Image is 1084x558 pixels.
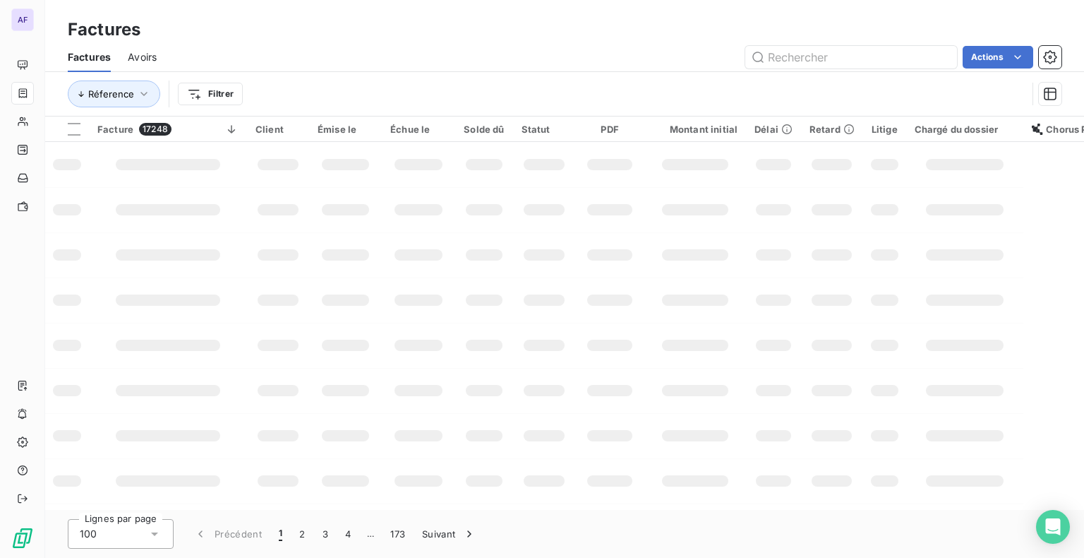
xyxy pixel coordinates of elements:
h3: Factures [68,17,140,42]
button: Réference [68,81,160,107]
button: 4 [337,519,359,549]
button: Précédent [185,519,270,549]
span: … [359,523,382,545]
div: Client [255,124,301,135]
div: PDF [584,124,635,135]
button: 2 [291,519,313,549]
div: Échue le [390,124,447,135]
div: Litige [872,124,898,135]
div: Statut [522,124,567,135]
div: Émise le [318,124,373,135]
img: Logo LeanPay [11,527,34,550]
span: 100 [80,527,97,541]
div: Chargé du dossier [915,124,1016,135]
span: Réference [88,88,134,100]
button: Filtrer [178,83,243,105]
div: AF [11,8,34,31]
button: Actions [963,46,1033,69]
button: Suivant [414,519,485,549]
div: Open Intercom Messenger [1036,510,1070,544]
span: Factures [68,50,111,64]
span: Facture [97,124,133,135]
span: 17248 [139,123,171,136]
button: 173 [382,519,414,549]
div: Délai [754,124,793,135]
button: 1 [270,519,291,549]
div: Montant initial [653,124,737,135]
input: Rechercher [745,46,957,69]
div: Solde dû [464,124,504,135]
div: Retard [809,124,855,135]
span: 1 [279,527,282,541]
span: Avoirs [128,50,157,64]
button: 3 [314,519,337,549]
